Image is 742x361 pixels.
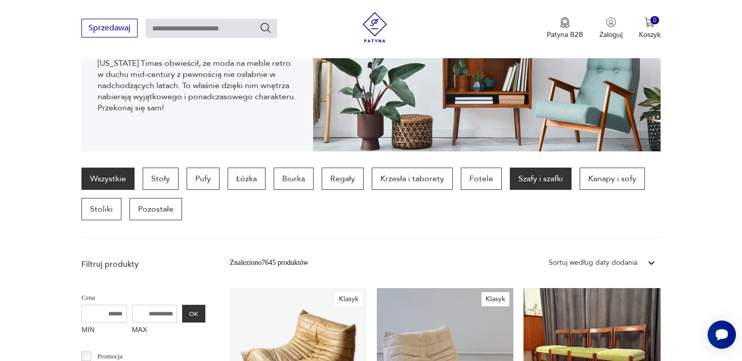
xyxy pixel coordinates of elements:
[81,25,138,32] a: Sprzedawaj
[259,22,272,34] button: Szukaj
[547,30,583,39] p: Patyna B2B
[599,30,623,39] p: Zaloguj
[461,168,502,190] a: Fotele
[143,168,179,190] a: Stoły
[322,168,364,190] a: Regały
[547,17,583,39] button: Patyna B2B
[132,323,178,339] label: MAX
[81,259,205,270] p: Filtruj produkty
[274,168,314,190] a: Biurka
[81,168,135,190] a: Wszystkie
[639,17,661,39] button: 0Koszyk
[650,16,659,25] div: 0
[580,168,645,190] a: Kanapy i sofy
[360,12,390,43] img: Patyna - sklep z meblami i dekoracjami vintage
[182,305,205,323] button: OK
[81,198,121,220] a: Stoliki
[606,17,616,27] img: Ikonka użytkownika
[639,30,661,39] p: Koszyk
[230,257,308,268] div: Znaleziono 7645 produktów
[510,168,572,190] a: Szafy i szafki
[129,198,182,220] a: Pozostałe
[372,168,453,190] a: Krzesła i taborety
[81,323,127,339] label: MIN
[549,257,637,268] div: Sortuj według daty dodania
[187,168,220,190] a: Pufy
[599,17,623,39] button: Zaloguj
[644,17,654,27] img: Ikona koszyka
[81,19,138,37] button: Sprzedawaj
[708,320,736,349] iframe: Smartsupp widget button
[228,168,266,190] a: Łóżka
[560,17,570,28] img: Ikona medalu
[547,17,583,39] a: Ikona medaluPatyna B2B
[81,292,205,303] p: Cena
[98,58,297,113] p: [US_STATE] Times obwieścił, że moda na meble retro w duchu mid-century z pewnością nie osłabnie w...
